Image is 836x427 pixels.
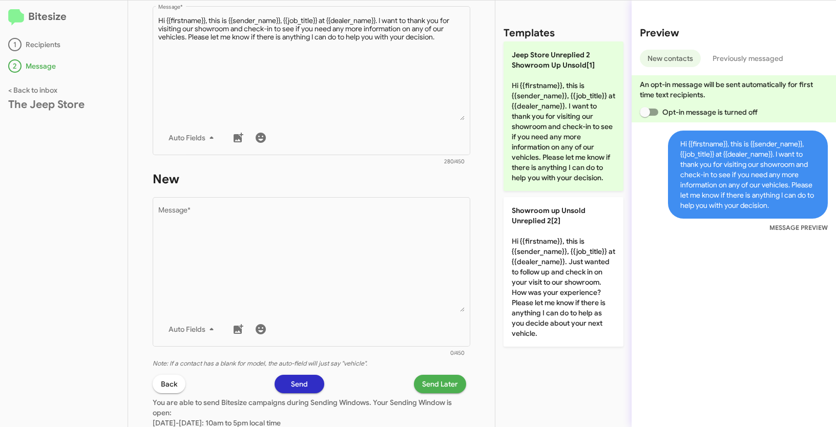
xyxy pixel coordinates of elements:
button: Previously messaged [705,50,791,67]
p: An opt-in message will be sent automatically for first time text recipients. [640,79,828,100]
span: Auto Fields [169,320,218,338]
button: Back [153,375,185,393]
button: Send [275,375,324,393]
span: Auto Fields [169,129,218,147]
span: Hi {{firstname}}, this is {{sender_name}}, {{job_title}} at {{dealer_name}}. I want to thank you ... [668,131,828,219]
span: Back [161,375,177,393]
p: Hi {{firstname}}, this is {{sender_name}}, {{job_title}} at {{dealer_name}}. Just wanted to follo... [504,197,623,347]
h2: Preview [640,25,828,41]
button: Auto Fields [160,320,226,338]
i: Note: If a contact has a blank for model, the auto-field will just say "vehicle". [153,359,367,368]
span: Opt-in message is turned off [662,106,758,118]
a: < Back to inbox [8,86,57,95]
button: New contacts [640,50,701,67]
h2: Templates [504,25,555,41]
span: Jeep Store Unreplied 2 Showroom Up Unsold[1] [512,50,595,70]
span: New contacts [647,50,693,67]
small: MESSAGE PREVIEW [769,223,828,233]
button: Auto Fields [160,129,226,147]
span: Send [291,375,308,393]
img: logo-minimal.svg [8,9,24,26]
h1: New [153,171,470,187]
span: Send Later [422,375,458,393]
h2: Bitesize [8,9,119,26]
div: The Jeep Store [8,99,119,110]
div: 1 [8,38,22,51]
div: Recipients [8,38,119,51]
mat-hint: 0/450 [450,350,465,356]
div: Message [8,59,119,73]
span: Previously messaged [713,50,783,67]
button: Send Later [414,375,466,393]
div: 2 [8,59,22,73]
p: Hi {{firstname}}, this is {{sender_name}}, {{job_title}} at {{dealer_name}}. I want to thank you ... [504,41,623,191]
span: Showroom up Unsold Unreplied 2[2] [512,206,586,225]
mat-hint: 280/450 [444,159,465,165]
